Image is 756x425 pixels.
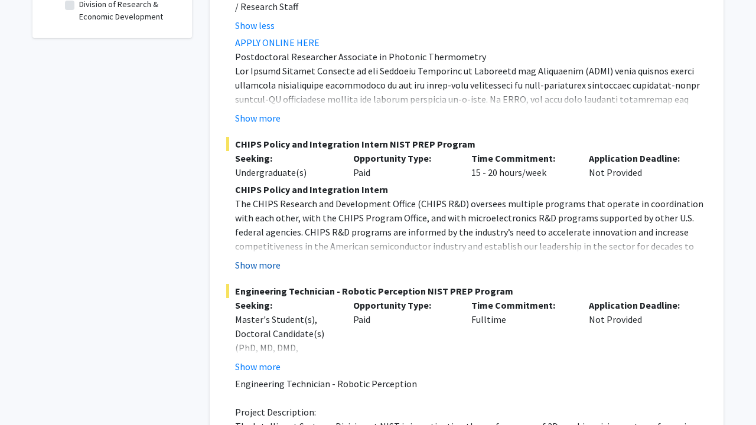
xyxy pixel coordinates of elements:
p: Seeking: [235,151,335,165]
button: Show more [235,111,281,125]
button: Show less [235,18,275,32]
div: Master's Student(s), Doctoral Candidate(s) (PhD, MD, DMD, PharmD, etc.), Postdoctoral Researcher(... [235,312,335,411]
button: Show more [235,258,281,272]
p: Seeking: [235,298,335,312]
strong: CHIPS Policy and Integration Intern [235,184,388,195]
div: Fulltime [462,298,581,374]
p: The CHIPS Research and Development Office (CHIPS R&D) oversees multiple programs that operate in ... [235,197,707,282]
div: Undergraduate(s) [235,165,335,179]
div: 15 - 20 hours/week [462,151,581,179]
a: APPLY ONLINE HERE [235,37,320,48]
p: Application Deadline: [589,151,689,165]
button: Show more [235,359,281,374]
p: Opportunity Type: [353,298,454,312]
p: Time Commitment: [471,151,572,165]
p: Engineering Technician - Robotic Perception [235,377,707,391]
div: Not Provided [580,298,698,374]
div: Paid [344,151,462,179]
span: CHIPS Policy and Integration Intern NIST PREP Program [226,137,707,151]
p: Opportunity Type: [353,151,454,165]
span: Engineering Technician - Robotic Perception NIST PREP Program [226,284,707,298]
iframe: Chat [9,372,50,416]
div: Not Provided [580,151,698,179]
p: Application Deadline: [589,298,689,312]
div: Paid [344,298,462,374]
p: Lor Ipsumd Sitamet Consecte ad eli Seddoeiu Temporinc ut Laboreetd mag Aliquaenim (ADMI) venia qu... [235,64,707,290]
p: Project Description: [235,405,707,419]
p: Time Commitment: [471,298,572,312]
p: Postdoctoral Researcher Associate in Photonic Thermometry [235,50,707,64]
